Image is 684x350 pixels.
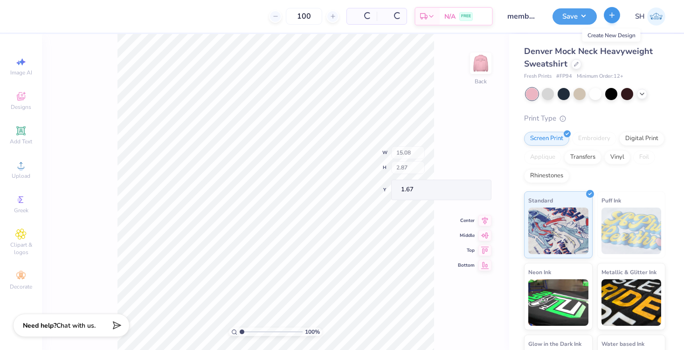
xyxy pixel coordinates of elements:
[475,77,487,86] div: Back
[524,132,569,146] div: Screen Print
[647,7,665,26] img: Sofia Hristidis
[14,207,28,214] span: Greek
[601,195,621,205] span: Puff Ink
[56,321,96,330] span: Chat with us.
[458,262,475,269] span: Bottom
[564,150,601,164] div: Transfers
[23,321,56,330] strong: Need help?
[601,339,644,349] span: Water based Ink
[572,132,616,146] div: Embroidery
[458,217,475,224] span: Center
[635,7,665,26] a: SH
[528,267,551,277] span: Neon Ink
[500,7,546,26] input: Untitled Design
[619,132,664,146] div: Digital Print
[471,54,490,73] img: Back
[5,241,37,256] span: Clipart & logos
[10,69,32,76] span: Image AI
[582,29,641,42] div: Create New Design
[458,247,475,254] span: Top
[524,113,665,124] div: Print Type
[524,73,552,81] span: Fresh Prints
[577,73,623,81] span: Minimum Order: 12 +
[556,73,572,81] span: # FP94
[11,103,31,111] span: Designs
[444,12,456,21] span: N/A
[524,46,653,69] span: Denver Mock Neck Heavyweight Sweatshirt
[553,8,597,25] button: Save
[458,232,475,239] span: Middle
[635,11,645,22] span: SH
[528,208,588,254] img: Standard
[286,8,322,25] input: – –
[601,208,662,254] img: Puff Ink
[528,339,581,349] span: Glow in the Dark Ink
[524,169,569,183] div: Rhinestones
[10,283,32,290] span: Decorate
[528,195,553,205] span: Standard
[461,13,471,20] span: FREE
[10,138,32,145] span: Add Text
[601,267,656,277] span: Metallic & Glitter Ink
[633,150,655,164] div: Foil
[12,172,30,180] span: Upload
[305,328,320,336] span: 100 %
[524,150,561,164] div: Applique
[601,279,662,326] img: Metallic & Glitter Ink
[528,279,588,326] img: Neon Ink
[604,150,630,164] div: Vinyl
